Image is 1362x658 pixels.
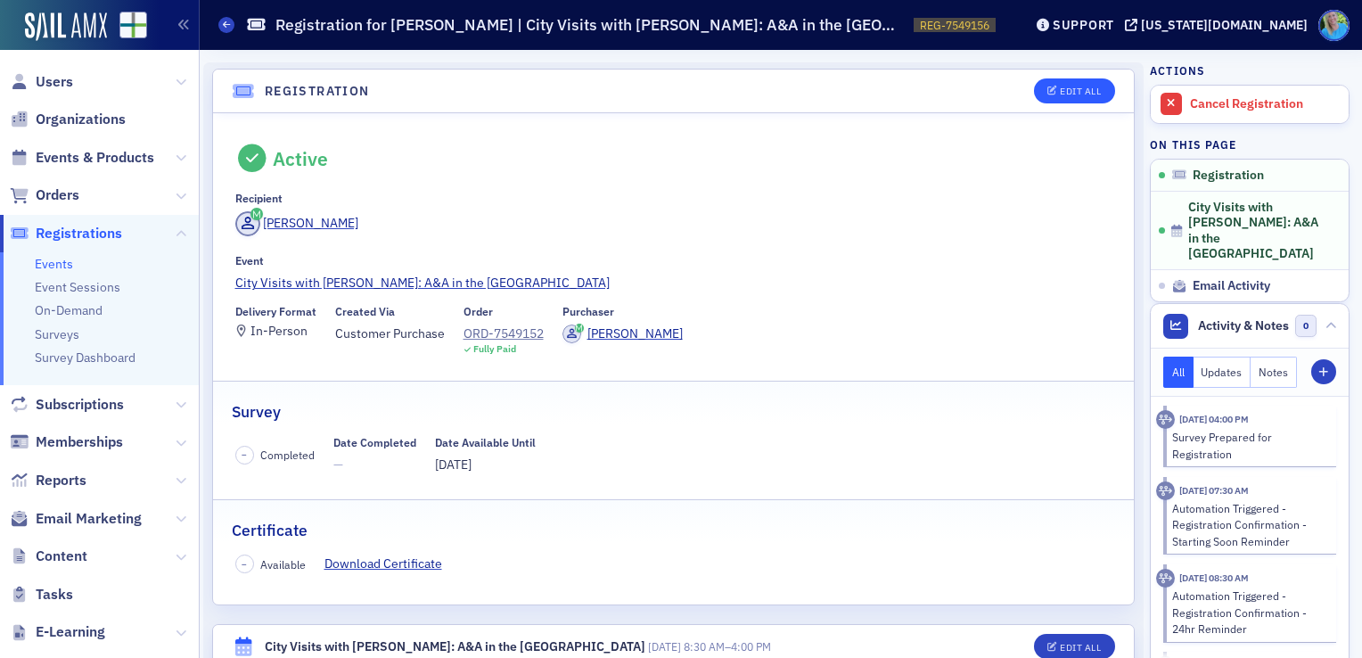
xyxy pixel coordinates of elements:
[333,436,416,449] div: Date Completed
[36,224,122,243] span: Registrations
[235,211,359,236] a: [PERSON_NAME]
[1172,429,1325,462] div: Survey Prepared for Registration
[275,14,905,36] h1: Registration for [PERSON_NAME] | City Visits with [PERSON_NAME]: A&A in the [GEOGRAPHIC_DATA]
[1179,413,1249,425] time: 8/14/2025 04:00 PM
[473,343,516,355] div: Fully Paid
[1190,96,1340,112] div: Cancel Registration
[1151,86,1349,123] a: Cancel Registration
[1295,315,1317,337] span: 0
[250,326,308,336] div: In-Person
[1156,481,1175,500] div: Activity
[684,639,725,654] time: 8:30 AM
[232,400,281,424] h2: Survey
[232,519,308,542] h2: Certificate
[1053,17,1114,33] div: Support
[36,110,126,129] span: Organizations
[1179,484,1249,497] time: 8/14/2025 07:30 AM
[35,350,135,366] a: Survey Dashboard
[36,622,105,642] span: E-Learning
[242,558,247,571] span: –
[435,456,472,473] span: [DATE]
[265,637,645,656] div: City Visits with [PERSON_NAME]: A&A in the [GEOGRAPHIC_DATA]
[235,254,264,267] div: Event
[1318,10,1350,41] span: Profile
[731,639,771,654] time: 4:00 PM
[36,432,123,452] span: Memberships
[1198,317,1289,335] span: Activity & Notes
[1172,500,1325,549] div: Automation Triggered - Registration Confirmation - Starting Soon Reminder
[10,110,126,129] a: Organizations
[10,148,154,168] a: Events & Products
[1034,78,1114,103] button: Edit All
[35,302,103,318] a: On-Demand
[464,325,544,343] a: ORD-7549152
[260,447,315,463] span: Completed
[10,622,105,642] a: E-Learning
[36,395,124,415] span: Subscriptions
[1172,588,1325,637] div: Automation Triggered - Registration Confirmation - 24hr Reminder
[1156,410,1175,429] div: Activity
[35,256,73,272] a: Events
[10,224,122,243] a: Registrations
[242,448,247,461] span: –
[648,639,681,654] span: [DATE]
[324,555,455,573] a: Download Certificate
[119,12,147,39] img: SailAMX
[1150,62,1205,78] h4: Actions
[36,509,142,529] span: Email Marketing
[920,18,989,33] span: REG-7549156
[562,305,614,318] div: Purchaser
[10,432,123,452] a: Memberships
[10,509,142,529] a: Email Marketing
[35,279,120,295] a: Event Sessions
[25,12,107,41] img: SailAMX
[1125,19,1314,31] button: [US_STATE][DOMAIN_NAME]
[333,456,416,474] span: —
[1156,569,1175,588] div: Activity
[1179,572,1249,584] time: 8/13/2025 08:30 AM
[10,185,79,205] a: Orders
[260,556,306,572] span: Available
[1193,278,1270,294] span: Email Activity
[235,274,1112,292] a: City Visits with [PERSON_NAME]: A&A in the [GEOGRAPHIC_DATA]
[1193,168,1264,184] span: Registration
[107,12,147,42] a: View Homepage
[36,72,73,92] span: Users
[10,471,86,490] a: Reports
[36,547,87,566] span: Content
[1163,357,1194,388] button: All
[335,305,395,318] div: Created Via
[36,471,86,490] span: Reports
[1141,17,1308,33] div: [US_STATE][DOMAIN_NAME]
[35,326,79,342] a: Surveys
[235,305,316,318] div: Delivery Format
[10,395,124,415] a: Subscriptions
[1251,357,1297,388] button: Notes
[587,325,683,343] div: [PERSON_NAME]
[10,585,73,605] a: Tasks
[464,305,493,318] div: Order
[1060,643,1101,653] div: Edit All
[562,325,683,343] a: [PERSON_NAME]
[273,147,328,170] div: Active
[1188,200,1325,262] span: City Visits with [PERSON_NAME]: A&A in the [GEOGRAPHIC_DATA]
[648,639,771,654] span: –
[235,192,283,205] div: Recipient
[1150,136,1350,152] h4: On this page
[263,214,358,233] div: [PERSON_NAME]
[36,585,73,605] span: Tasks
[335,325,445,343] span: Customer Purchase
[1060,86,1101,96] div: Edit All
[10,72,73,92] a: Users
[36,148,154,168] span: Events & Products
[10,547,87,566] a: Content
[36,185,79,205] span: Orders
[1194,357,1251,388] button: Updates
[265,82,370,101] h4: Registration
[435,436,536,449] div: Date Available Until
